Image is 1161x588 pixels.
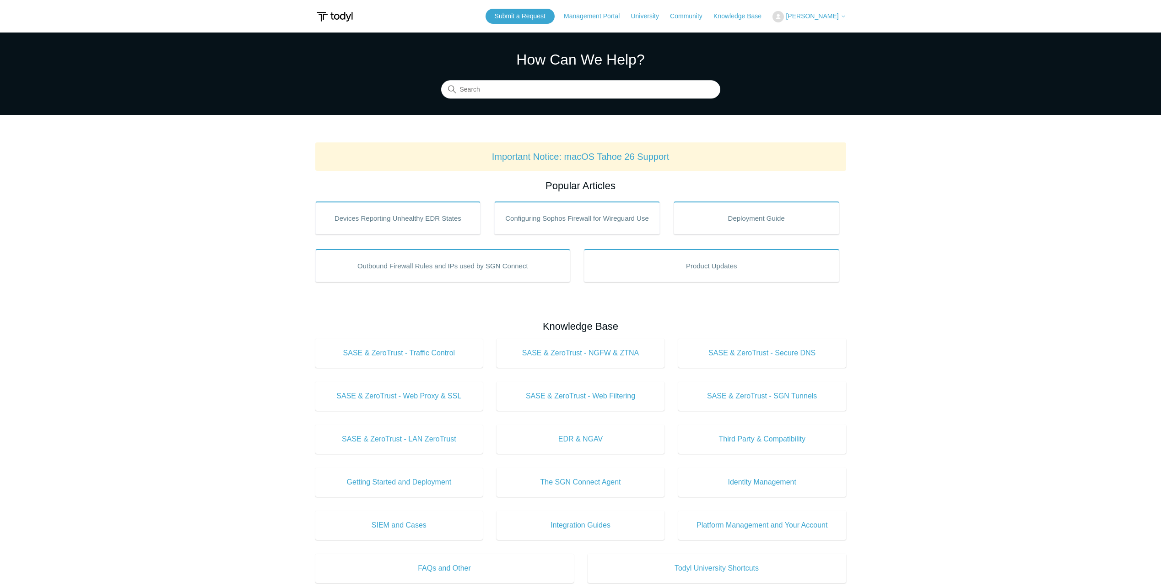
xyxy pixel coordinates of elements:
[315,338,483,368] a: SASE & ZeroTrust - Traffic Control
[674,201,839,234] a: Deployment Guide
[315,554,574,583] a: FAQs and Other
[315,249,571,282] a: Outbound Firewall Rules and IPs used by SGN Connect
[329,391,470,402] span: SASE & ZeroTrust - Web Proxy & SSL
[772,11,846,22] button: [PERSON_NAME]
[494,201,660,234] a: Configuring Sophos Firewall for Wireguard Use
[441,49,720,71] h1: How Can We Help?
[315,319,846,334] h2: Knowledge Base
[315,201,481,234] a: Devices Reporting Unhealthy EDR States
[497,338,664,368] a: SASE & ZeroTrust - NGFW & ZTNA
[497,425,664,454] a: EDR & NGAV
[315,511,483,540] a: SIEM and Cases
[492,152,670,162] a: Important Notice: macOS Tahoe 26 Support
[510,434,651,445] span: EDR & NGAV
[510,520,651,531] span: Integration Guides
[678,425,846,454] a: Third Party & Compatibility
[510,348,651,359] span: SASE & ZeroTrust - NGFW & ZTNA
[631,11,668,21] a: University
[315,8,354,25] img: Todyl Support Center Help Center home page
[329,434,470,445] span: SASE & ZeroTrust - LAN ZeroTrust
[692,348,832,359] span: SASE & ZeroTrust - Secure DNS
[315,468,483,497] a: Getting Started and Deployment
[329,520,470,531] span: SIEM and Cases
[315,178,846,193] h2: Popular Articles
[692,477,832,488] span: Identity Management
[497,381,664,411] a: SASE & ZeroTrust - Web Filtering
[678,468,846,497] a: Identity Management
[564,11,629,21] a: Management Portal
[329,348,470,359] span: SASE & ZeroTrust - Traffic Control
[486,9,555,24] a: Submit a Request
[601,563,832,574] span: Todyl University Shortcuts
[713,11,771,21] a: Knowledge Base
[692,391,832,402] span: SASE & ZeroTrust - SGN Tunnels
[441,81,720,99] input: Search
[678,511,846,540] a: Platform Management and Your Account
[497,511,664,540] a: Integration Guides
[315,381,483,411] a: SASE & ZeroTrust - Web Proxy & SSL
[329,563,560,574] span: FAQs and Other
[692,434,832,445] span: Third Party & Compatibility
[678,338,846,368] a: SASE & ZeroTrust - Secure DNS
[315,425,483,454] a: SASE & ZeroTrust - LAN ZeroTrust
[510,477,651,488] span: The SGN Connect Agent
[588,554,846,583] a: Todyl University Shortcuts
[584,249,839,282] a: Product Updates
[786,12,838,20] span: [PERSON_NAME]
[497,468,664,497] a: The SGN Connect Agent
[678,381,846,411] a: SASE & ZeroTrust - SGN Tunnels
[510,391,651,402] span: SASE & ZeroTrust - Web Filtering
[692,520,832,531] span: Platform Management and Your Account
[329,477,470,488] span: Getting Started and Deployment
[670,11,712,21] a: Community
